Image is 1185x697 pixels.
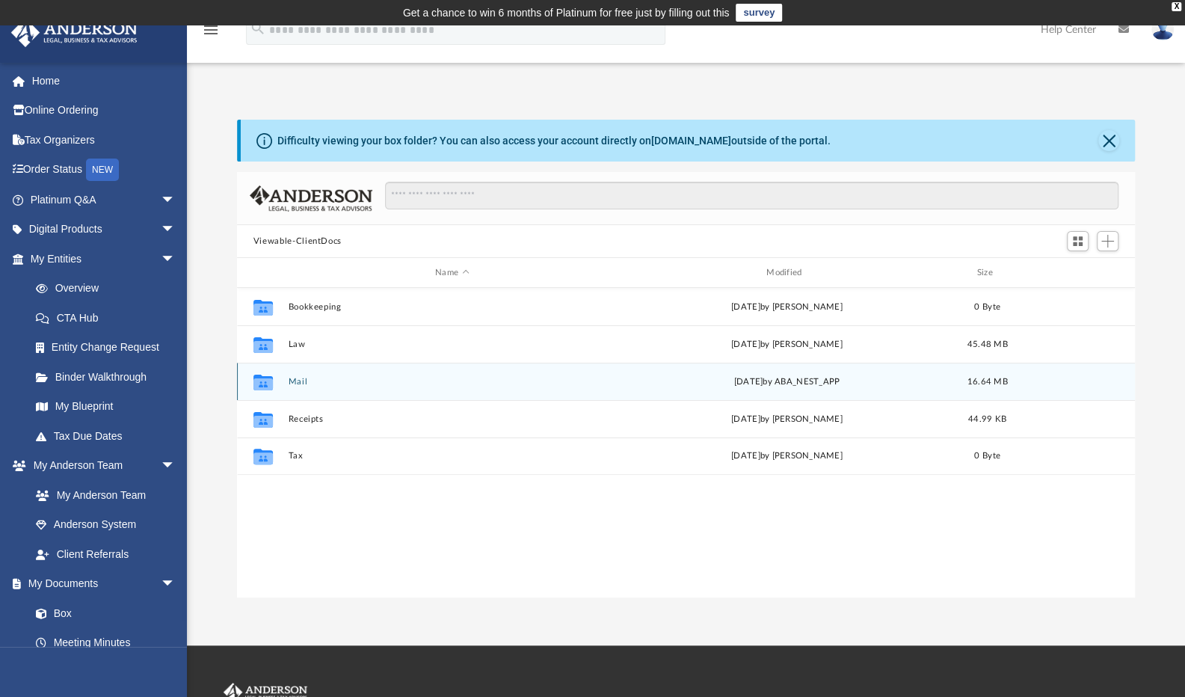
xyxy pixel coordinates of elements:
[10,155,198,185] a: Order StatusNEW
[1097,231,1119,252] button: Add
[21,274,198,304] a: Overview
[623,301,951,314] div: [DATE] by [PERSON_NAME]
[622,266,950,280] div: Modified
[10,215,198,245] a: Digital Productsarrow_drop_down
[161,185,191,215] span: arrow_drop_down
[1024,266,1128,280] div: id
[288,302,616,312] button: Bookkeeping
[21,392,191,422] a: My Blueprint
[736,4,782,22] a: survey
[651,135,731,147] a: [DOMAIN_NAME]
[967,378,1007,386] span: 16.64 MB
[21,333,198,363] a: Entity Change Request
[10,185,198,215] a: Platinum Q&Aarrow_drop_down
[10,244,198,274] a: My Entitiesarrow_drop_down
[277,133,831,149] div: Difficulty viewing your box folder? You can also access your account directly on outside of the p...
[250,20,266,37] i: search
[1172,2,1181,11] div: close
[21,362,198,392] a: Binder Walkthrough
[21,539,191,569] a: Client Referrals
[623,375,951,389] div: [DATE] by ABA_NEST_APP
[161,244,191,274] span: arrow_drop_down
[161,215,191,245] span: arrow_drop_down
[957,266,1017,280] div: Size
[1067,231,1089,252] button: Switch to Grid View
[10,451,191,481] a: My Anderson Teamarrow_drop_down
[21,480,183,510] a: My Anderson Team
[385,182,1118,210] input: Search files and folders
[202,28,220,39] a: menu
[10,96,198,126] a: Online Ordering
[21,598,183,628] a: Box
[623,449,951,463] div: [DATE] by [PERSON_NAME]
[288,377,616,387] button: Mail
[288,451,616,461] button: Tax
[7,18,142,47] img: Anderson Advisors Platinum Portal
[10,569,191,599] a: My Documentsarrow_drop_down
[86,159,119,181] div: NEW
[253,235,342,248] button: Viewable-ClientDocs
[10,125,198,155] a: Tax Organizers
[968,415,1006,423] span: 44.99 KB
[161,451,191,482] span: arrow_drop_down
[623,338,951,351] div: [DATE] by [PERSON_NAME]
[1098,130,1119,151] button: Close
[288,414,616,424] button: Receipts
[10,66,198,96] a: Home
[161,569,191,600] span: arrow_drop_down
[244,266,281,280] div: id
[623,413,951,426] div: [DATE] by [PERSON_NAME]
[288,340,616,349] button: Law
[237,288,1135,598] div: grid
[974,303,1000,311] span: 0 Byte
[974,452,1000,460] span: 0 Byte
[202,21,220,39] i: menu
[21,510,191,540] a: Anderson System
[21,303,198,333] a: CTA Hub
[1151,19,1174,40] img: User Pic
[21,628,191,658] a: Meeting Minutes
[21,421,198,451] a: Tax Due Dates
[287,266,615,280] div: Name
[967,340,1007,348] span: 45.48 MB
[403,4,730,22] div: Get a chance to win 6 months of Platinum for free just by filling out this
